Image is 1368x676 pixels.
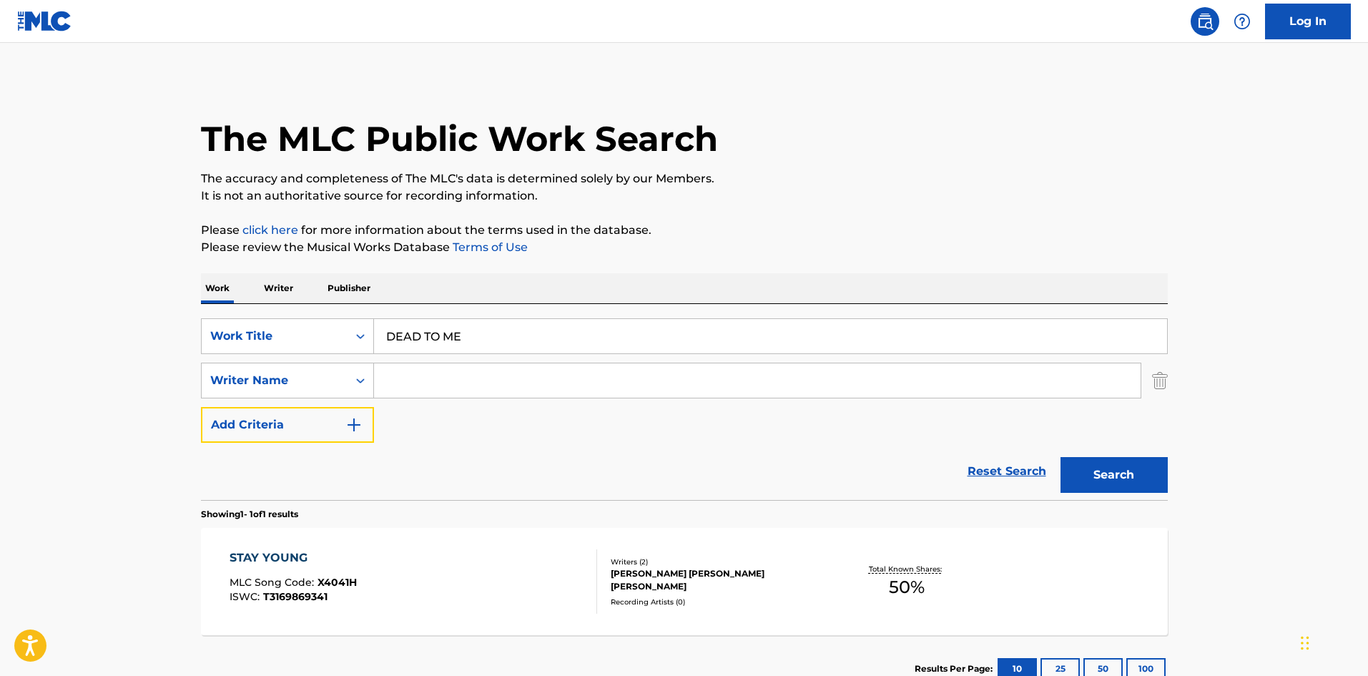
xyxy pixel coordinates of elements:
[210,372,339,389] div: Writer Name
[201,239,1168,256] p: Please review the Musical Works Database
[318,576,357,589] span: X4041H
[611,597,827,607] div: Recording Artists ( 0 )
[230,549,357,567] div: STAY YOUNG
[323,273,375,303] p: Publisher
[1265,4,1351,39] a: Log In
[1228,7,1256,36] div: Help
[345,416,363,433] img: 9d2ae6d4665cec9f34b9.svg
[1061,457,1168,493] button: Search
[611,567,827,593] div: [PERSON_NAME] [PERSON_NAME] [PERSON_NAME]
[260,273,297,303] p: Writer
[201,508,298,521] p: Showing 1 - 1 of 1 results
[1296,607,1368,676] iframe: Chat Widget
[1191,7,1219,36] a: Public Search
[201,170,1168,187] p: The accuracy and completeness of The MLC's data is determined solely by our Members.
[201,222,1168,239] p: Please for more information about the terms used in the database.
[230,590,263,603] span: ISWC :
[201,407,374,443] button: Add Criteria
[889,574,925,600] span: 50 %
[1234,13,1251,30] img: help
[1152,363,1168,398] img: Delete Criterion
[1196,13,1214,30] img: search
[230,576,318,589] span: MLC Song Code :
[17,11,72,31] img: MLC Logo
[201,318,1168,500] form: Search Form
[210,328,339,345] div: Work Title
[869,564,945,574] p: Total Known Shares:
[611,557,827,567] div: Writers ( 2 )
[263,590,328,603] span: T3169869341
[201,273,234,303] p: Work
[201,528,1168,635] a: STAY YOUNGMLC Song Code:X4041HISWC:T3169869341Writers (2)[PERSON_NAME] [PERSON_NAME] [PERSON_NAME...
[960,456,1053,487] a: Reset Search
[450,240,528,254] a: Terms of Use
[201,117,718,160] h1: The MLC Public Work Search
[242,223,298,237] a: click here
[201,187,1168,205] p: It is not an authoritative source for recording information.
[915,662,996,675] p: Results Per Page:
[1301,622,1309,665] div: Drag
